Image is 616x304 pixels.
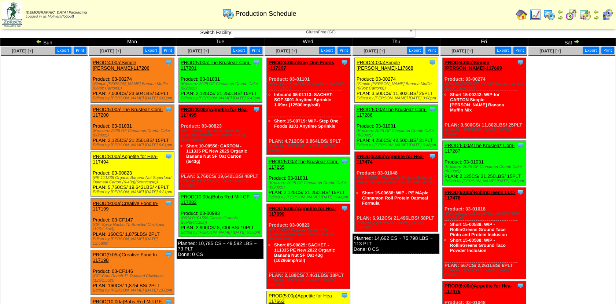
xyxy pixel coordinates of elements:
img: calendarprod.gif [543,9,555,21]
div: (Simple [PERSON_NAME] Banana Muffin (6/9oz Cartons)) [93,82,174,91]
span: [DATE] [+] [188,48,209,54]
a: [DATE] [+] [276,48,297,54]
div: Product: 03-01101 PLAN: 4,712CS / 3,864LBS / 9PLT [267,58,350,155]
div: Edited by [PERSON_NAME] [DATE] 12:59pm [93,237,174,246]
div: Product: 03-01031 PLAN: 4,250CS / 42,500LBS / 31PLT [355,105,438,150]
td: Thu [352,38,440,46]
img: Tooltip [165,59,172,66]
a: PROD(5:00a)Appetite for Hea-117699 [269,206,336,217]
a: PROD(5:00a)The Krusteaz Com-117235 [269,159,339,170]
a: PROD(5:00a)The Krusteaz Com-117201 [181,60,251,71]
div: (PE 111335 Organic Banana Nut Superfood Oatmeal Carton (6-43g)(6crtn/case)) [93,176,174,184]
div: Edited by [PERSON_NAME] [DATE] 6:46pm [357,143,438,147]
a: PROD(9:05a)Creative Food In-117198 [93,252,158,263]
a: Short 15-00719: WIP- Step One Foods 8101 Anytime Sprinkle [274,118,338,129]
div: Edited by [PERSON_NAME] [DATE] 6:55pm [181,179,262,188]
div: Planned: 10,785 CS ~ 49,592 LBS ~ 73 PLT Done: 0 CS [177,239,263,259]
img: calendarblend.gif [565,9,577,21]
td: Wed [264,38,352,46]
div: Product: 03-00823 PLAN: 5,760CS / 19,642LBS / 48PLT [179,105,262,190]
div: Edited by [PERSON_NAME] [DATE] 6:48pm [445,268,526,277]
a: (logout) [62,15,74,19]
a: PROD(8:00a)Appetite for Hea-117475 [445,283,512,294]
div: Edited by [PERSON_NAME] [DATE] 6:46pm [357,221,438,230]
div: (Simple [PERSON_NAME] Banana Muffin (6/9oz Cartons)) [445,82,526,91]
div: Edited by [PERSON_NAME] [DATE] 6:44pm [269,144,350,153]
img: Tooltip [165,199,172,207]
img: Tooltip [341,59,348,66]
button: Print [74,47,86,54]
a: PROD(8:00a)Appetite for Hea-117474 [357,154,424,165]
img: zoroco-logo-small.webp [2,2,22,27]
td: Tue [176,38,264,46]
img: Tooltip [429,153,436,160]
div: Product: 03-01031 PLAN: 2,125CS / 21,250LBS / 15PLT [91,105,174,150]
a: [DATE] [+] [539,48,561,54]
span: [DEMOGRAPHIC_DATA] Packaging [26,11,87,15]
td: Sun [0,38,88,46]
img: arrowright.gif [593,15,599,21]
img: Tooltip [429,106,436,113]
button: Export [143,47,159,54]
img: line_graph.gif [530,9,541,21]
a: [DATE] [+] [12,48,33,54]
img: Tooltip [517,188,524,196]
a: PROD(4:00a)Simple [PERSON_NAME]-117669 [445,60,502,71]
div: Product: 03-00823 PLAN: 2,188CS / 7,461LBS / 18PLT [267,204,350,289]
a: PROD(5:00a)The Krusteaz Com-117287 [445,143,514,154]
div: (PE 111336 - Multipack Protein Oatmeal - Maple Cinnamon Roll (5-1.66oz/6ct-8.3oz) ) [357,176,438,189]
a: Short 15-00688: WIP - PE MAple Cinnamon Roll Protein Oatmeal Formula [362,190,428,206]
div: Product: 03-00993 PLAN: 2,900CS / 8,700LBS / 10PLT [179,192,262,237]
div: Product: 03-01048 PLAN: 6,912CS / 21,496LBS / 58PLT [355,152,438,232]
div: Edited by [PERSON_NAME] [DATE] 2:15pm [269,278,350,287]
div: Edited by [PERSON_NAME] [DATE] 6:47pm [445,179,526,183]
button: Print [601,47,614,54]
span: Production Schedule [235,10,296,18]
div: Product: 03-CF147 PLAN: 160CS / 1,875LBS / 2PLT [91,199,174,248]
div: Product: 03-00274 PLAN: 3,500CS / 11,802LBS / 25PLT [443,58,526,139]
a: PROD(5:00p)Appetite for Hea-117663 [269,293,333,304]
div: (BRM P101558 Classic Granola SUPs(4/12oz)) [181,216,262,225]
div: Product: 03-01031 PLAN: 2,125CS / 21,250LBS / 15PLT [267,157,350,202]
div: (Krusteaz 2025 GF Cinnamon Crumb Cake (8/20oz)) [357,129,438,138]
img: Tooltip [253,59,260,66]
a: PROD(5:00a)The Krusteaz Com-117286 [357,107,427,118]
div: (Step One Foods 5001 Anytime Sprinkle (12-1.09oz)) [269,82,350,91]
button: Export [231,47,247,54]
img: arrowleft.gif [593,9,599,15]
div: (CFI-Cool Ranch TL Roasted Chickpea (125/1.5oz)) [93,274,174,283]
button: Print [513,47,526,54]
img: home.gif [516,9,527,21]
button: Print [250,47,262,54]
img: arrowleft.gif [557,9,563,15]
div: (RollinGreens Ground Taco M'EAT SUP (12-4.5oz)) [445,212,526,220]
button: Export [583,47,599,54]
a: Short 10-00556: CARTON - 111335 PE New 2025 Organic Banana Nut SF Oat Carton (6/43g) [186,143,247,164]
a: Short 05-00825: SACHET - 111335 PE New 2022 Organic Banana Nut SF Oat 43g (10286imp/roll) [274,242,335,263]
div: (PE 111335 Organic Banana Nut Superfood Oatmeal Carton (6-43g)(6crtn/case)) [181,129,262,142]
img: calendarcustomer.gif [601,9,613,21]
img: Tooltip [165,106,172,113]
img: Tooltip [517,59,524,66]
button: Export [495,47,511,54]
div: (CFI-Spicy Nacho TL Roasted Chickpea (125/1.5oz)) [93,223,174,231]
button: Print [425,47,438,54]
div: (Krusteaz 2025 GF Cinnamon Crumb Cake (8/20oz)) [93,129,174,138]
a: PROD(8:00a)Appetite for Hea-117495 [181,107,248,118]
td: Fri [440,38,528,46]
a: Short 15-00242: WIP-for CARTON Simple [PERSON_NAME] Banana Muffin Mix [450,92,504,113]
div: Product: 03-01031 PLAN: 2,125CS / 21,250LBS / 15PLT [443,141,526,186]
button: Export [55,47,71,54]
div: Edited by [PERSON_NAME] [DATE] 6:59pm [181,230,262,235]
button: Export [319,47,335,54]
div: (Krusteaz 2025 GF Cinnamon Crumb Cake (8/20oz)) [181,82,262,91]
div: Product: 03-01031 PLAN: 2,125CS / 21,250LBS / 15PLT [179,58,262,103]
div: Product: 03-00274 PLAN: 7,000CS / 23,604LBS / 50PLT [91,58,174,103]
img: arrowleft.gif [36,39,42,44]
a: PROD(4:00a)Step One Foods, -117207 [269,60,336,71]
img: calendarinout.gif [579,9,591,21]
td: Sat [528,38,616,46]
div: Edited by [PERSON_NAME] [DATE] 6:01pm [93,143,174,147]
